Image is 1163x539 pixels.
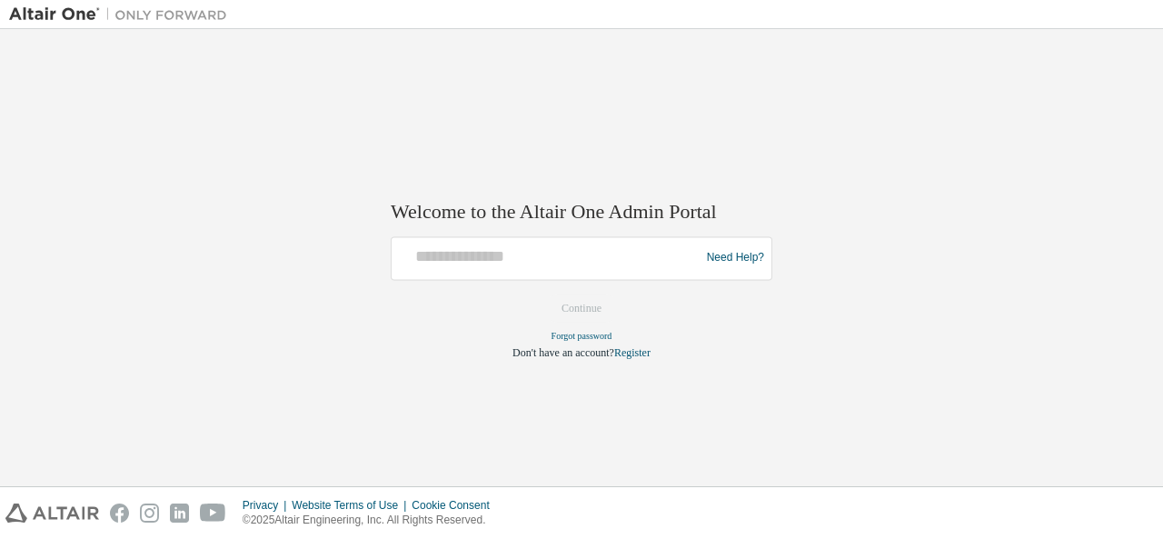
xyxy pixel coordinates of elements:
[243,513,501,528] p: © 2025 Altair Engineering, Inc. All Rights Reserved.
[200,504,226,523] img: youtube.svg
[412,498,500,513] div: Cookie Consent
[614,346,651,359] a: Register
[9,5,236,24] img: Altair One
[391,200,772,225] h2: Welcome to the Altair One Admin Portal
[512,346,614,359] span: Don't have an account?
[707,258,764,259] a: Need Help?
[170,504,189,523] img: linkedin.svg
[243,498,292,513] div: Privacy
[292,498,412,513] div: Website Terms of Use
[552,331,612,341] a: Forgot password
[140,504,159,523] img: instagram.svg
[110,504,129,523] img: facebook.svg
[5,504,99,523] img: altair_logo.svg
